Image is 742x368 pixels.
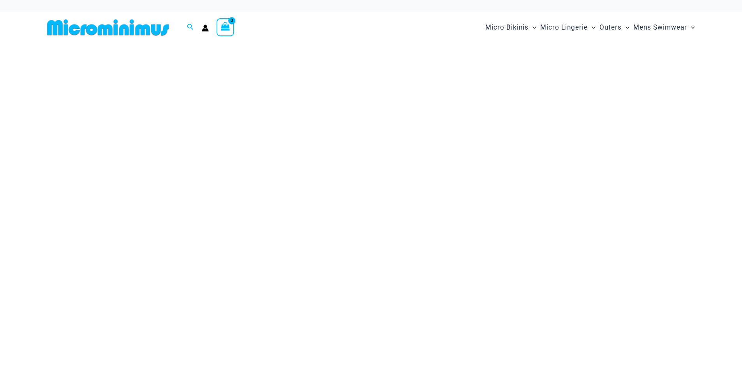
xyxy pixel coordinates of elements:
[202,25,209,32] a: Account icon link
[529,18,536,37] span: Menu Toggle
[538,16,597,39] a: Micro LingerieMenu ToggleMenu Toggle
[187,23,194,32] a: Search icon link
[217,18,234,36] a: View Shopping Cart, empty
[482,14,698,40] nav: Site Navigation
[540,18,588,37] span: Micro Lingerie
[631,16,697,39] a: Mens SwimwearMenu ToggleMenu Toggle
[44,19,172,36] img: MM SHOP LOGO FLAT
[588,18,596,37] span: Menu Toggle
[622,18,629,37] span: Menu Toggle
[597,16,631,39] a: OutersMenu ToggleMenu Toggle
[633,18,687,37] span: Mens Swimwear
[687,18,695,37] span: Menu Toggle
[485,18,529,37] span: Micro Bikinis
[483,16,538,39] a: Micro BikinisMenu ToggleMenu Toggle
[599,18,622,37] span: Outers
